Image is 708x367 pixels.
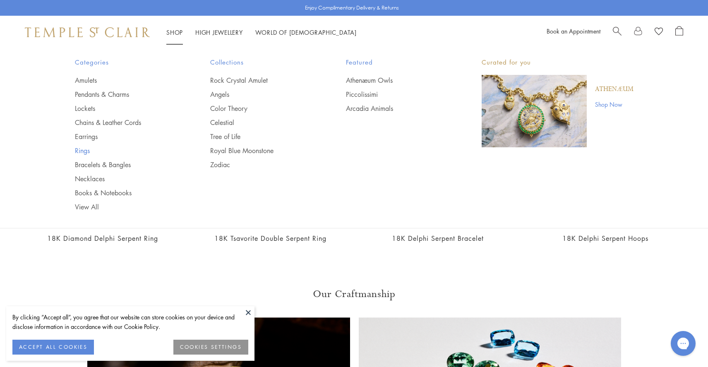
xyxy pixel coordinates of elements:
a: 18K Diamond Delphi Serpent Ring [47,234,158,243]
a: Pendants & Charms [75,90,178,99]
a: Earrings [75,132,178,141]
p: Curated for you [482,57,634,67]
a: Chains & Leather Cords [75,118,178,127]
h3: Our Craftmanship [87,288,621,301]
img: Temple St. Clair [25,27,150,37]
a: Shop Now [595,100,634,109]
a: Zodiac [210,160,313,169]
span: Featured [346,57,449,67]
iframe: Gorgias live chat messenger [667,328,700,359]
a: Color Theory [210,104,313,113]
button: ACCEPT ALL COOKIES [12,340,94,355]
p: Enjoy Complimentary Delivery & Returns [305,4,399,12]
a: Search [613,26,622,38]
a: Necklaces [75,174,178,183]
a: Amulets [75,76,178,85]
div: By clicking “Accept all”, you agree that our website can store cookies on your device and disclos... [12,312,248,331]
a: Books & Notebooks [75,188,178,197]
a: Athenæum Owls [346,76,449,85]
a: Tree of Life [210,132,313,141]
a: 18K Delphi Serpent Bracelet [392,234,484,243]
a: Book an Appointment [547,27,600,35]
a: Royal Blue Moonstone [210,146,313,155]
a: Arcadia Animals [346,104,449,113]
a: View Wishlist [655,26,663,38]
span: Categories [75,57,178,67]
a: 18K Tsavorite Double Serpent Ring [214,234,326,243]
a: Athenæum [595,85,634,94]
a: 18K Delphi Serpent Hoops [562,234,648,243]
a: Angels [210,90,313,99]
span: Collections [210,57,313,67]
a: World of [DEMOGRAPHIC_DATA]World of [DEMOGRAPHIC_DATA] [255,28,357,36]
button: COOKIES SETTINGS [173,340,248,355]
a: Bracelets & Bangles [75,160,178,169]
a: Rock Crystal Amulet [210,76,313,85]
nav: Main navigation [166,27,357,38]
a: Open Shopping Bag [675,26,683,38]
a: Lockets [75,104,178,113]
a: Rings [75,146,178,155]
a: Piccolissimi [346,90,449,99]
a: ShopShop [166,28,183,36]
a: High JewelleryHigh Jewellery [195,28,243,36]
a: Celestial [210,118,313,127]
a: View All [75,202,178,211]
